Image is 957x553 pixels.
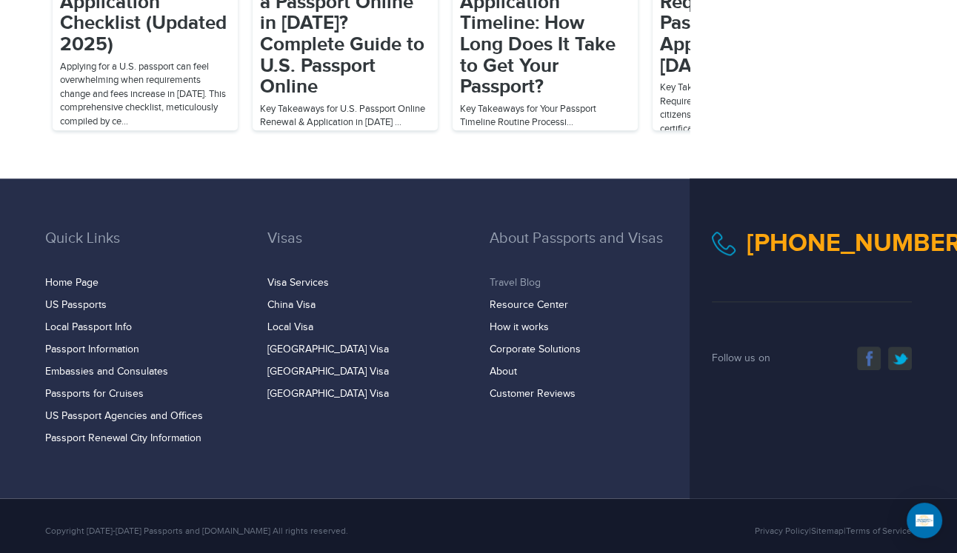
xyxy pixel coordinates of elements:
[267,277,329,289] a: Visa Services
[45,366,168,378] a: Embassies and Consulates
[267,366,389,378] a: [GEOGRAPHIC_DATA] Visa
[460,102,630,130] p: Key Takeaways for Your Passport Timeline Routine Processi...
[490,299,568,311] a: Resource Center
[260,102,430,130] p: Key Takeaways for U.S. Passport Online Renewal & Application in [DATE] ...
[811,526,844,536] a: Sitemap
[34,524,627,537] div: Copyright [DATE]-[DATE] Passports and [DOMAIN_NAME] All rights reserved.
[45,230,245,269] h3: Quick Links
[267,230,467,269] h3: Visas
[267,343,389,355] a: [GEOGRAPHIC_DATA] Visa
[888,346,912,370] a: twitter
[846,526,912,536] a: Terms of Service
[45,321,132,333] a: Local Passport Info
[627,524,923,537] div: | |
[857,346,881,370] a: facebook
[490,388,576,400] a: Customer Reviews
[45,277,99,289] a: Home Page
[660,81,830,150] p: Key Takeaways First-Time Applicants: Require Form DS-11, original proof of U.S. citizenship (e.g....
[45,299,107,311] a: US Passports
[267,321,313,333] a: Local Visa
[490,230,690,269] h3: About Passports and Visas
[490,321,549,333] a: How it works
[907,503,942,538] div: Open Intercom Messenger
[490,366,517,378] a: About
[45,343,139,355] a: Passport Information
[267,299,316,311] a: China Visa
[490,277,541,289] a: Travel Blog
[267,388,389,400] a: [GEOGRAPHIC_DATA] Visa
[45,410,203,422] a: US Passport Agencies and Offices
[45,388,144,400] a: Passports for Cruises
[45,432,201,444] a: Passport Renewal City Information
[490,343,581,355] a: Corporate Solutions
[755,526,809,536] a: Privacy Policy
[712,352,770,364] span: Follow us on
[60,60,230,129] p: Applying for a U.S. passport can feel overwhelming when requirements change and fees increase in ...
